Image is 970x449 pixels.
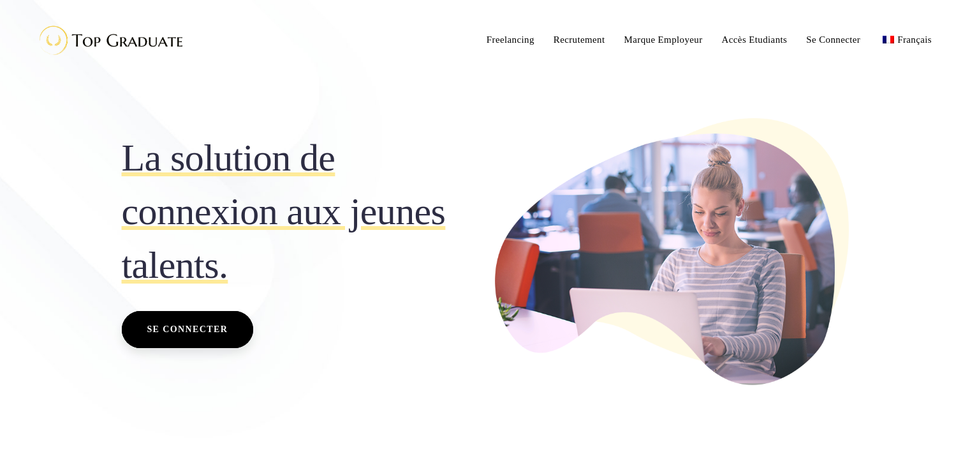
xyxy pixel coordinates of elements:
span: Recrutement [554,34,605,45]
span: Se connecter [147,321,228,338]
img: Top Graduate [29,19,188,61]
span: Freelancing [487,34,534,45]
span: Accès Etudiants [722,34,788,45]
span: La solution de connexion aux jeunes talents. [122,131,476,292]
a: Se connecter [122,311,254,348]
span: Français [897,34,932,45]
span: Se Connecter [806,34,860,45]
span: Marque Employeur [624,34,703,45]
img: Français [883,36,894,43]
